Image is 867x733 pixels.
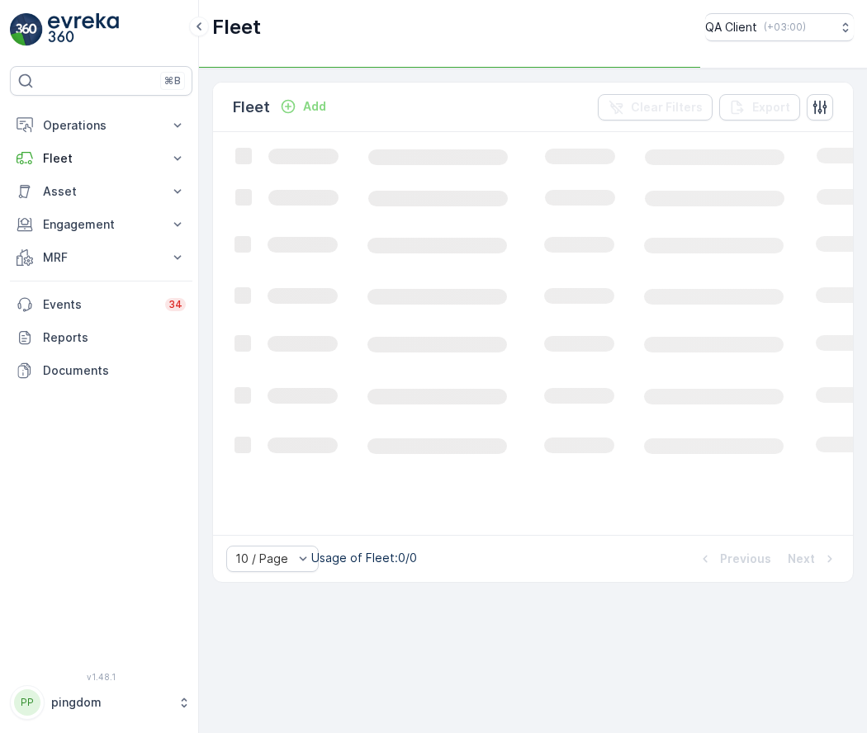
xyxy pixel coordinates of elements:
a: Documents [10,354,192,387]
p: Events [43,296,155,313]
button: Previous [695,549,773,569]
button: QA Client(+03:00) [705,13,854,41]
button: Export [719,94,800,121]
button: Clear Filters [598,94,713,121]
button: Add [273,97,333,116]
button: PPpingdom [10,685,192,720]
p: Reports [43,329,186,346]
img: logo [10,13,43,46]
button: Next [786,549,840,569]
img: logo_light-DOdMpM7g.png [48,13,119,46]
p: Documents [43,362,186,379]
p: Fleet [43,150,159,167]
button: Engagement [10,208,192,241]
p: QA Client [705,19,757,35]
p: Add [303,98,326,115]
a: Reports [10,321,192,354]
p: 34 [168,298,182,311]
button: Asset [10,175,192,208]
p: Usage of Fleet : 0/0 [311,550,417,566]
p: Clear Filters [631,99,703,116]
button: MRF [10,241,192,274]
p: ⌘B [164,74,181,87]
p: Next [788,551,815,567]
p: pingdom [51,694,169,711]
p: ( +03:00 ) [764,21,806,34]
button: Fleet [10,142,192,175]
p: Engagement [43,216,159,233]
p: Operations [43,117,159,134]
button: Operations [10,109,192,142]
div: PP [14,689,40,716]
p: Fleet [212,14,261,40]
p: MRF [43,249,159,266]
p: Asset [43,183,159,200]
p: Export [752,99,790,116]
p: Previous [720,551,771,567]
p: Fleet [233,96,270,119]
a: Events34 [10,288,192,321]
span: v 1.48.1 [10,672,192,682]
